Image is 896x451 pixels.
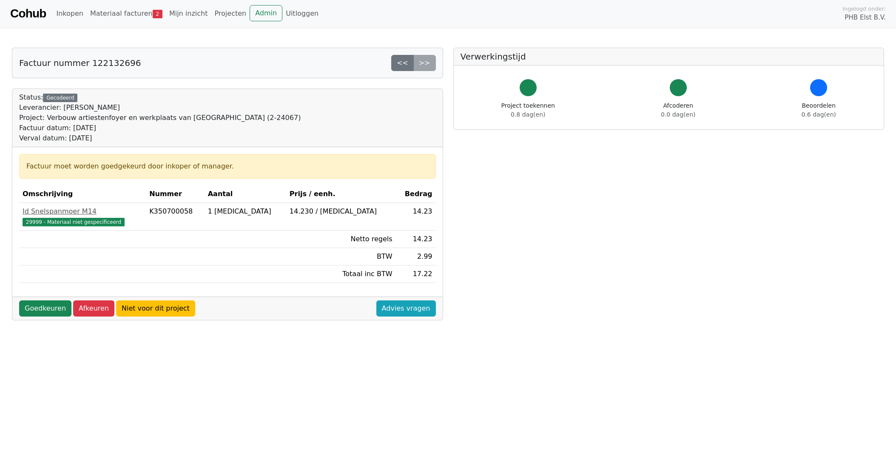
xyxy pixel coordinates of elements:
a: Cohub [10,3,46,24]
h5: Verwerkingstijd [461,51,877,62]
span: Ingelogd onder: [842,5,886,13]
div: Factuur datum: [DATE] [19,123,301,133]
div: Factuur moet worden goedgekeurd door inkoper of manager. [26,161,429,171]
td: 17.22 [396,265,436,283]
div: 1 [MEDICAL_DATA] [208,206,283,217]
a: Goedkeuren [19,300,71,317]
td: K350700058 [146,203,205,231]
div: Verval datum: [DATE] [19,133,301,143]
div: Project: Verbouw artiestenfoyer en werkplaats van [GEOGRAPHIC_DATA] (2-24067) [19,113,301,123]
div: Id Snelspanmoer M14 [23,206,142,217]
td: 14.23 [396,203,436,231]
span: 0.6 dag(en) [802,111,836,118]
div: Status: [19,92,301,143]
a: Projecten [211,5,250,22]
th: Prijs / eenh. [286,186,396,203]
th: Bedrag [396,186,436,203]
th: Nummer [146,186,205,203]
a: Uitloggen [282,5,322,22]
a: Afkeuren [73,300,114,317]
div: Gecodeerd [43,94,77,102]
td: 14.23 [396,231,436,248]
a: Advies vragen [376,300,436,317]
span: 0.0 dag(en) [661,111,695,118]
a: << [391,55,414,71]
a: Admin [250,5,282,21]
a: Inkopen [53,5,86,22]
td: BTW [286,248,396,265]
a: Mijn inzicht [166,5,211,22]
a: Materiaal facturen2 [87,5,166,22]
td: Totaal inc BTW [286,265,396,283]
div: Leverancier: [PERSON_NAME] [19,103,301,113]
span: 2 [153,10,162,18]
a: Id Snelspanmoer M1429999 - Materiaal niet gespecificeerd [23,206,142,227]
div: Project toekennen [501,101,555,119]
span: PHB Elst B.V. [845,13,886,23]
td: Netto regels [286,231,396,248]
span: 0.8 dag(en) [511,111,545,118]
div: Afcoderen [661,101,695,119]
a: Niet voor dit project [116,300,195,317]
h5: Factuur nummer 122132696 [19,58,141,68]
td: 2.99 [396,248,436,265]
th: Aantal [205,186,286,203]
div: 14.230 / [MEDICAL_DATA] [290,206,393,217]
span: 29999 - Materiaal niet gespecificeerd [23,218,125,226]
th: Omschrijving [19,186,146,203]
div: Beoordelen [802,101,836,119]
